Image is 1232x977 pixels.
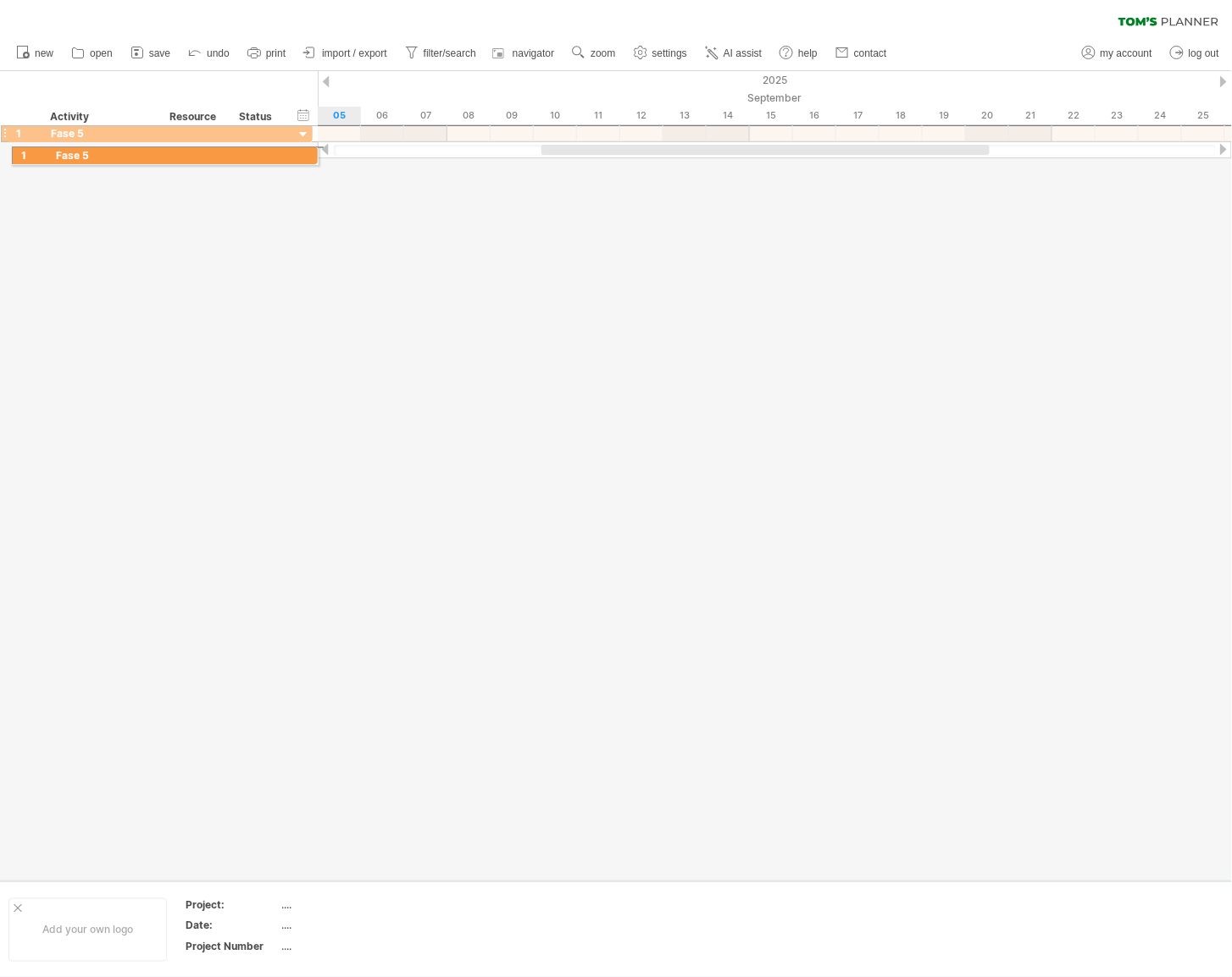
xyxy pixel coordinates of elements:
div: Date: [186,919,279,933]
a: zoom [568,42,620,64]
div: Monday, 22 September 2025 [1052,107,1096,124]
span: contact [854,47,887,59]
span: save [149,47,170,59]
a: my account [1078,42,1157,64]
span: help [798,47,818,59]
a: undo [184,42,235,64]
div: Wednesday, 10 September 2025 [534,107,577,124]
div: Saturday, 13 September 2025 [663,107,707,124]
a: help [775,42,823,64]
a: settings [630,42,692,64]
div: Saturday, 6 September 2025 [361,107,404,124]
span: navigator [513,47,554,59]
a: print [243,42,291,64]
span: import / export [322,47,387,59]
div: Tuesday, 9 September 2025 [491,107,534,124]
span: zoom [591,47,615,59]
span: AI assist [724,47,762,59]
div: .... [282,897,425,912]
a: filter/search [401,42,481,64]
div: Resource [169,108,221,125]
div: 1 [16,125,42,141]
div: Tuesday, 16 September 2025 [793,107,836,124]
a: save [126,42,175,64]
span: settings [652,47,687,59]
div: Sunday, 14 September 2025 [707,107,750,124]
div: Activity [50,108,152,125]
div: Sunday, 21 September 2025 [1009,107,1052,124]
div: Friday, 12 September 2025 [620,107,663,124]
div: .... [282,919,425,933]
div: Thursday, 18 September 2025 [880,107,923,124]
div: Sunday, 7 September 2025 [404,107,447,124]
div: Saturday, 20 September 2025 [966,107,1009,124]
span: filter/search [424,47,476,59]
div: Project: [186,897,279,912]
div: Friday, 19 September 2025 [923,107,966,124]
div: .... [282,940,425,954]
a: contact [831,42,892,64]
div: Thursday, 11 September 2025 [577,107,620,124]
div: Thursday, 25 September 2025 [1182,107,1225,124]
div: Tuesday, 23 September 2025 [1096,107,1139,124]
div: Add your own logo [8,898,167,962]
a: log out [1166,42,1224,64]
span: my account [1101,47,1152,59]
a: import / export [299,42,392,64]
div: Fase 5 [51,125,153,141]
div: Wednesday, 17 September 2025 [836,107,880,124]
div: Status [239,108,276,125]
div: Monday, 15 September 2025 [750,107,793,124]
a: new [12,42,58,64]
span: new [35,47,53,59]
div: Monday, 8 September 2025 [447,107,491,124]
span: print [266,47,286,59]
span: log out [1189,47,1219,59]
span: open [90,47,113,59]
a: open [67,42,118,64]
div: Friday, 5 September 2025 [318,107,361,124]
div: Wednesday, 24 September 2025 [1139,107,1182,124]
a: AI assist [701,42,767,64]
span: undo [207,47,230,59]
a: navigator [490,42,559,64]
div: Project Number [186,940,279,954]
